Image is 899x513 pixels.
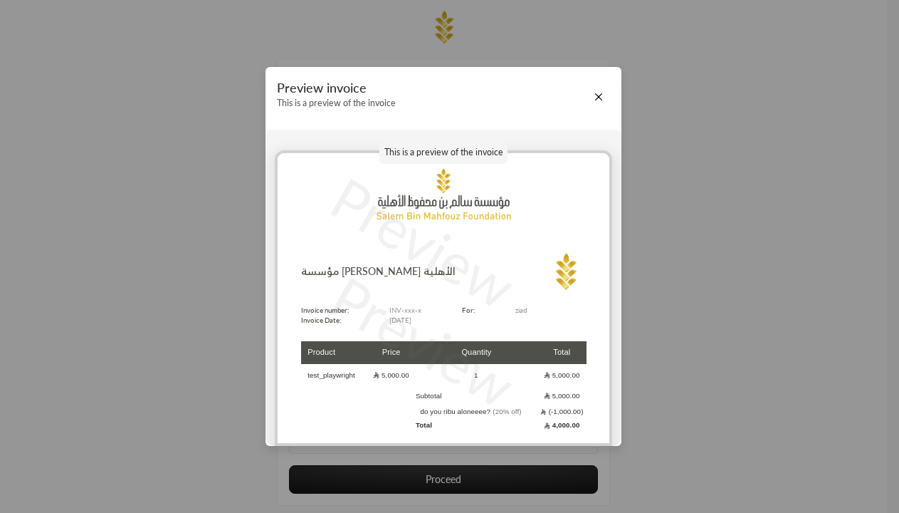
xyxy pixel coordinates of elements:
td: Subtotal [416,386,537,405]
td: test_playwright [301,366,367,385]
td: do you ribu aloneeee? [416,407,537,417]
p: Preview invoice [277,81,396,96]
p: Invoice number: [301,305,349,316]
img: hdromg_oukvb.png [278,153,609,239]
p: This is a preview of the invoice [277,98,396,109]
img: Logo [544,251,587,294]
td: 4,000.00 [537,418,586,432]
th: Product [301,341,367,365]
td: 5,000.00 [537,386,586,405]
th: Total [537,341,586,365]
p: Preview [316,254,531,428]
td: Total [416,418,537,432]
td: (-1,000.00) [537,407,586,417]
p: Preview [316,155,531,329]
p: Invoice Date: [301,315,349,326]
p: This is a preview of the invoice [379,142,508,165]
td: 5,000.00 [537,366,586,385]
p: ziad [515,305,587,316]
p: مؤسسة [PERSON_NAME] الأهلية [301,264,456,279]
button: Close [591,89,606,105]
table: Products [301,340,587,435]
td: 5,000.00 [367,366,415,385]
span: (20% off) [493,408,521,415]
